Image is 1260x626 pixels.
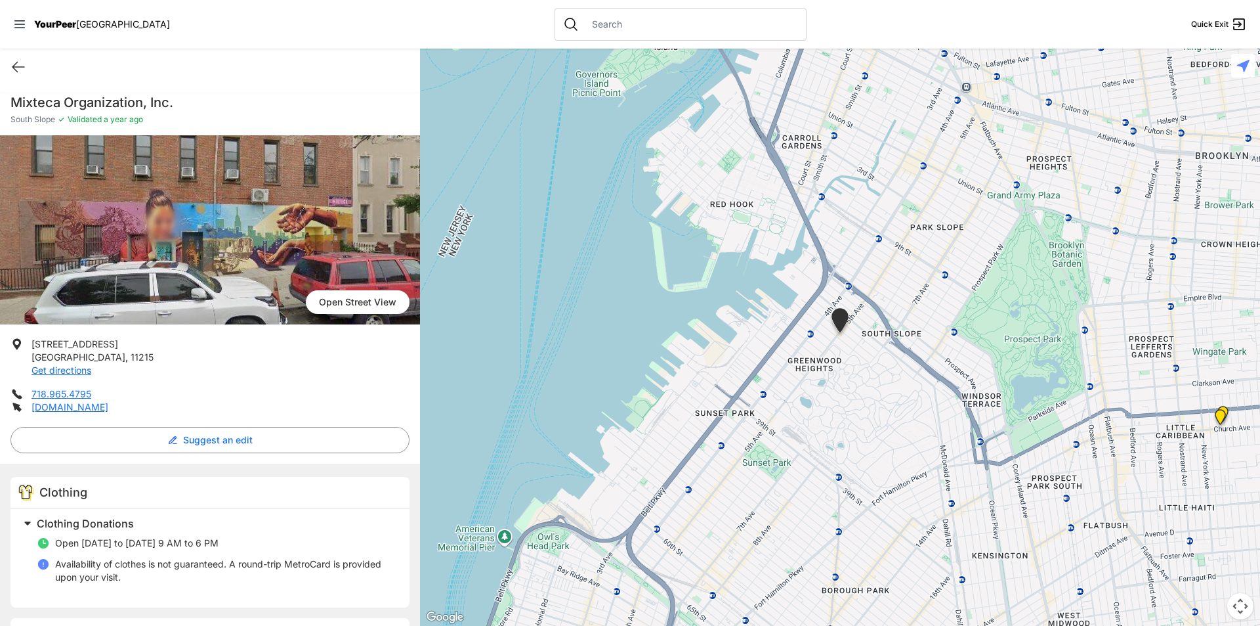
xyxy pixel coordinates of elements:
[55,537,219,548] span: Open [DATE] to [DATE] 9 AM to 6 PM
[10,93,409,112] h1: Mixteca Organization, Inc.
[423,609,467,626] img: Google
[34,20,170,28] a: YourPeer[GEOGRAPHIC_DATA]
[31,401,108,413] a: [DOMAIN_NAME]
[1215,406,1231,427] div: Rising Ground
[125,351,128,363] span: ,
[584,18,798,31] input: Search
[183,434,253,447] span: Suggest an edit
[306,290,409,314] span: Open Street View
[10,114,55,125] span: South Slope
[1191,19,1228,30] span: Quick Exit
[31,351,125,363] span: [GEOGRAPHIC_DATA]
[131,351,154,363] span: 11215
[423,609,467,626] a: Open this area in Google Maps (opens a new window)
[1191,16,1247,32] a: Quick Exit
[31,365,91,376] a: Get directions
[34,18,76,30] span: YourPeer
[39,485,87,499] span: Clothing
[102,114,143,124] span: a year ago
[76,18,170,30] span: [GEOGRAPHIC_DATA]
[68,114,102,124] span: Validated
[55,558,394,584] p: Availability of clothes is not guaranteed. A round-trip MetroCard is provided upon your visit.
[37,517,134,530] span: Clothing Donations
[31,338,118,349] span: [STREET_ADDRESS]
[1227,593,1253,619] button: Map camera controls
[58,114,65,125] span: ✓
[31,388,91,399] a: 718.965.4795
[10,427,409,453] button: Suggest an edit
